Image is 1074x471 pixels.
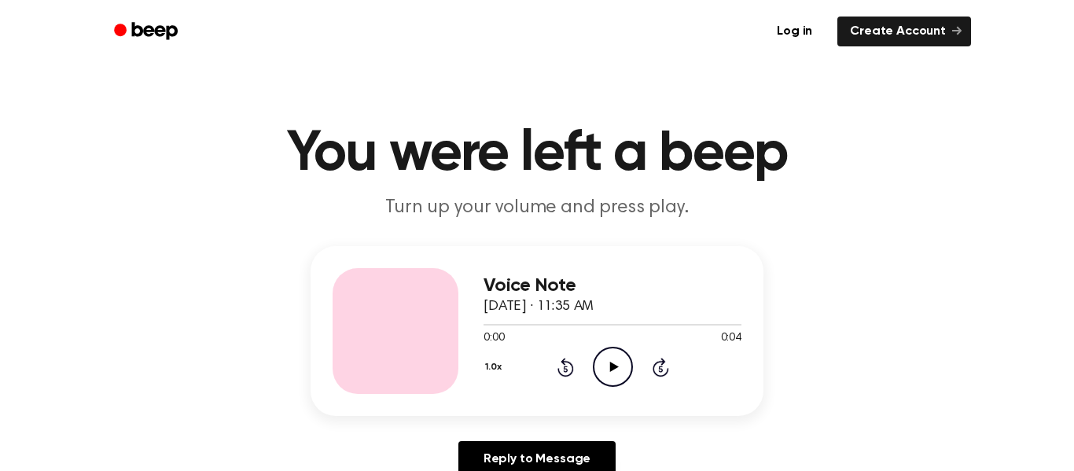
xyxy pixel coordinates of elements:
h3: Voice Note [484,275,741,296]
button: 1.0x [484,354,507,381]
a: Beep [103,17,192,47]
a: Create Account [837,17,971,46]
a: Log in [761,13,828,50]
p: Turn up your volume and press play. [235,195,839,221]
span: 0:04 [721,330,741,347]
span: 0:00 [484,330,504,347]
span: [DATE] · 11:35 AM [484,300,594,314]
h1: You were left a beep [134,126,940,182]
